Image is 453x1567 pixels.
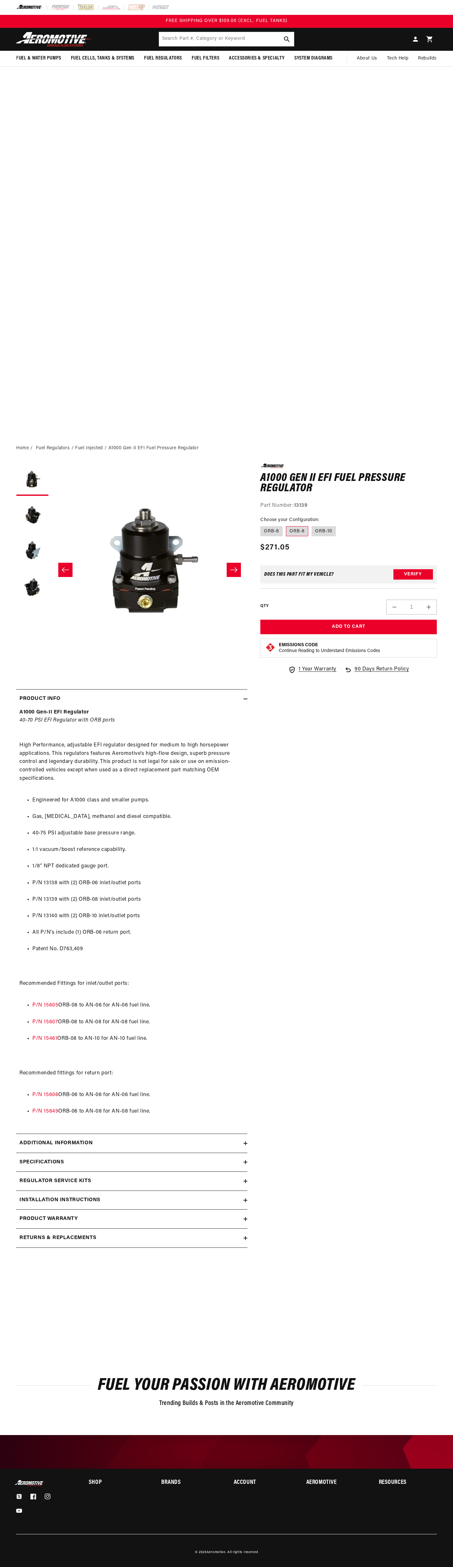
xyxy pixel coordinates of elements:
li: A1000 Gen II EFI Fuel Pressure Regulator [108,445,199,452]
li: P/N 13138 with (2) ORB-06 inlet/outlet ports [32,879,244,887]
a: P/N 15605 [32,1003,58,1008]
label: ORB-10 [311,526,336,537]
legend: Choose your Configuration: [260,517,320,523]
span: 1 Year Warranty [299,665,336,674]
button: Load image 3 in gallery view [16,535,49,567]
a: P/N 15606 [32,1092,58,1097]
strong: A1000 Gen-II EFI Regulator [19,710,89,715]
h2: Product warranty [19,1215,78,1223]
li: 1:1 vacuum/boost reference capability. [32,846,244,854]
span: System Diagrams [294,55,333,62]
strong: Emissions Code [279,643,318,647]
span: Fuel Cells, Tanks & Systems [71,55,134,62]
li: ORB-08 to AN-10 for AN-10 fuel line. [32,1035,244,1043]
h2: Installation Instructions [19,1196,100,1204]
summary: Fuel Regulators [139,51,187,66]
span: Fuel Filters [192,55,219,62]
h2: Specifications [19,1158,64,1167]
li: ORB-08 to AN-06 for AN-06 fuel line. [32,1001,244,1010]
button: Load image 2 in gallery view [16,499,49,531]
summary: Brands [161,1480,219,1485]
label: ORB-8 [286,526,308,537]
a: P/N 15461 [32,1036,57,1041]
img: Aeromotive [14,1480,46,1486]
li: ORB-08 to AN-08 for AN-08 fuel line. [32,1018,244,1027]
span: Accessories & Specialty [229,55,285,62]
em: 40-70 PSI EFI Regulator with ORB ports [19,718,115,723]
img: Aeromotive [14,32,95,47]
h1: A1000 Gen II EFI Fuel Pressure Regulator [260,473,437,494]
summary: Aeromotive [306,1480,364,1485]
li: ORB-06 to AN-06 for AN-06 fuel line. [32,1091,244,1099]
li: Engineered for A1000 class and smaller pumps. [32,796,244,805]
li: Fuel Regulators [36,445,75,452]
a: P/N 15607 [32,1019,58,1025]
summary: Fuel & Water Pumps [11,51,66,66]
a: Home [16,445,29,452]
li: 1/8″ NPT dedicated gauge port. [32,862,244,871]
div: Part Number: [260,502,437,510]
summary: Accessories & Specialty [224,51,289,66]
li: All P/N's include (1) ORB-06 return port. [32,929,244,937]
summary: Account [234,1480,292,1485]
span: 90 Days Return Policy [355,665,409,680]
summary: Tech Help [382,51,413,66]
span: Fuel Regulators [144,55,182,62]
li: ORB-06 to AN-08 for AN-08 fuel line. [32,1107,244,1116]
button: Emissions CodeContinue Reading to Understand Emissions Codes [279,642,380,654]
input: Search Part #, Category or Keyword [159,32,294,46]
summary: Shop [89,1480,147,1485]
li: Fuel Injected [75,445,108,452]
li: Patent No. D763,409 [32,945,244,953]
button: Verify [393,569,433,580]
h2: Additional information [19,1139,93,1148]
a: About Us [352,51,382,66]
nav: breadcrumbs [16,445,437,452]
li: Gas, [MEDICAL_DATA], methanol and diesel compatible. [32,813,244,821]
li: 40-75 PSI adjustable base pressure range. [32,829,244,838]
img: Emissions code [265,642,276,653]
h2: Regulator Service Kits [19,1177,91,1185]
summary: Additional information [16,1134,247,1153]
li: P/N 13140 with (2) ORB-10 inlet/outlet ports [32,912,244,920]
li: P/N 13139 with (2) ORB-08 inlet/outlet ports [32,896,244,904]
button: Slide left [58,563,73,577]
small: All rights reserved [227,1551,258,1554]
button: Search Part #, Category or Keyword [280,32,294,46]
a: 90 Days Return Policy [344,665,409,680]
a: 1 Year Warranty [288,665,336,674]
strong: 13139 [294,503,308,508]
span: Trending Builds & Posts in the Aeromotive Community [159,1400,294,1407]
summary: Rebuilds [413,51,442,66]
summary: Regulator Service Kits [16,1172,247,1191]
summary: Installation Instructions [16,1191,247,1210]
p: Continue Reading to Understand Emissions Codes [279,648,380,654]
summary: Fuel Cells, Tanks & Systems [66,51,139,66]
h2: Fuel Your Passion with Aeromotive [16,1378,437,1393]
button: Slide right [227,563,241,577]
span: Rebuilds [418,55,437,62]
a: P/N 15649 [32,1109,58,1114]
label: ORB-6 [260,526,283,537]
span: About Us [357,56,377,61]
summary: Returns & replacements [16,1229,247,1247]
div: High Performance, adjustable EFI regulator designed for medium to high horsepower applications. T... [16,708,247,1124]
button: Add to Cart [260,620,437,634]
summary: Specifications [16,1153,247,1172]
div: Does This part fit My vehicle? [264,572,334,577]
h2: Product Info [19,695,60,703]
span: FREE SHIPPING OVER $109.00 (EXCL. FUEL TANKS) [166,18,288,23]
summary: Resources [379,1480,437,1485]
h2: Returns & replacements [19,1234,96,1242]
button: Load image 1 in gallery view [16,463,49,496]
a: Aeromotive [207,1551,225,1554]
summary: Fuel Filters [187,51,224,66]
span: Tech Help [387,55,408,62]
small: © 2025 . [195,1551,226,1554]
media-gallery: Gallery Viewer [16,463,247,676]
